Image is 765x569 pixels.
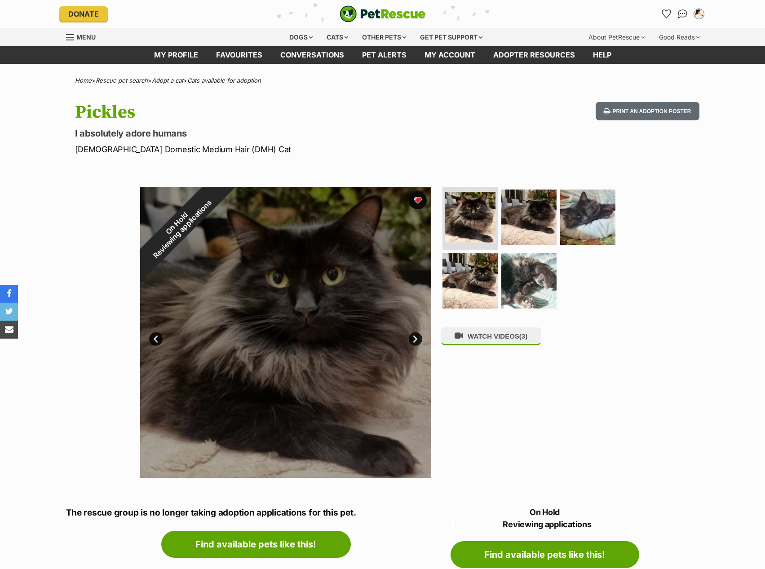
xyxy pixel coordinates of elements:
[653,28,706,46] div: Good Reads
[445,192,495,243] img: Photo of Pickles
[676,7,690,21] a: Conversations
[519,332,527,340] span: (3)
[66,507,446,520] p: The rescue group is no longer taking adoption applications for this pet.
[582,28,651,46] div: About PetRescue
[442,253,498,309] img: Photo of Pickles
[659,7,706,21] ul: Account quick links
[678,9,687,18] img: chat-41dd97257d64d25036548639549fe6c8038ab92f7586957e7f3b1b290dea8141.svg
[414,28,489,46] div: Get pet support
[659,7,674,21] a: Favourites
[441,327,541,345] button: WATCH VIDEOS(3)
[451,506,639,530] p: On Hold
[115,162,243,291] div: On Hold
[149,332,163,346] a: Prev
[59,6,108,22] a: Donate
[501,253,557,309] img: Photo of Pickles
[353,46,416,64] a: Pet alerts
[340,5,426,22] img: logo-cat-932fe2b9b8326f06289b0f2fb663e598f794de774fb13d1741a6617ecf9a85b4.svg
[76,33,96,41] span: Menu
[75,127,455,140] p: I absolutely adore humans
[283,28,319,46] div: Dogs
[271,46,353,64] a: conversations
[409,332,422,346] a: Next
[340,5,426,22] a: PetRescue
[596,102,699,120] button: Print an adoption poster
[416,46,484,64] a: My account
[66,28,102,44] a: Menu
[96,77,148,84] a: Rescue pet search
[560,190,615,245] img: Photo of Pickles
[53,77,713,84] div: > > >
[501,190,557,245] img: Photo of Pickles
[75,77,92,84] a: Home
[75,102,455,123] h1: Pickles
[75,143,455,155] p: [DEMOGRAPHIC_DATA] Domestic Medium Hair (DMH) Cat
[207,46,271,64] a: Favourites
[453,518,639,530] span: Reviewing applications
[694,9,703,18] img: Jessica Morgan profile pic
[145,46,207,64] a: My profile
[187,77,261,84] a: Cats available for adoption
[484,46,584,64] a: Adopter resources
[692,7,706,21] button: My account
[584,46,620,64] a: Help
[152,77,183,84] a: Adopt a cat
[356,28,412,46] div: Other pets
[320,28,354,46] div: Cats
[409,191,427,209] button: favourite
[161,531,351,558] a: Find available pets like this!
[451,541,639,568] a: Find available pets like this!
[151,198,213,260] span: Reviewing applications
